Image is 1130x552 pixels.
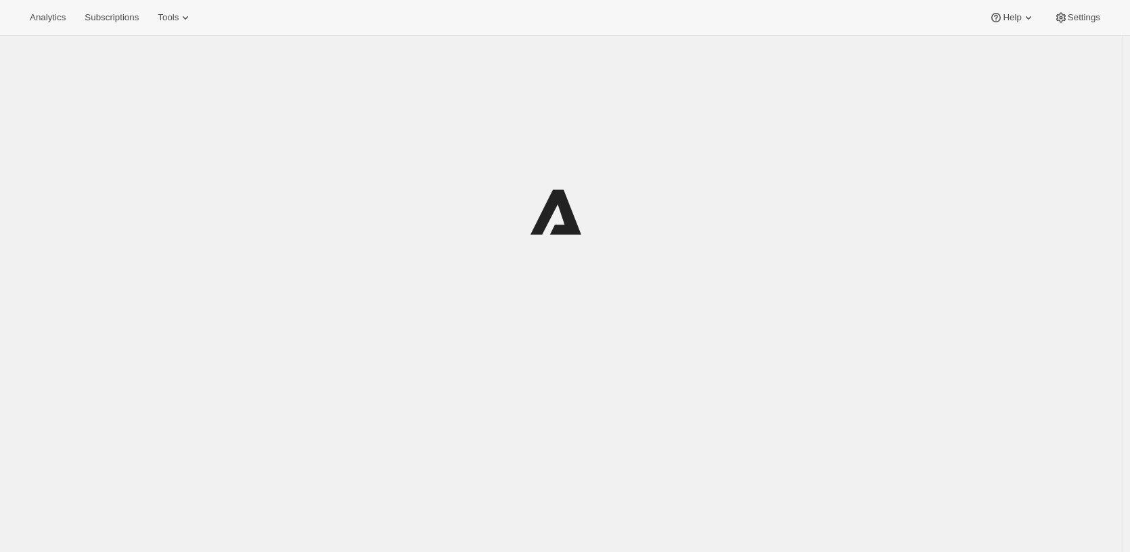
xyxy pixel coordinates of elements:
[981,8,1043,27] button: Help
[158,12,179,23] span: Tools
[22,8,74,27] button: Analytics
[85,12,139,23] span: Subscriptions
[150,8,200,27] button: Tools
[1003,12,1021,23] span: Help
[76,8,147,27] button: Subscriptions
[30,12,66,23] span: Analytics
[1068,12,1100,23] span: Settings
[1046,8,1108,27] button: Settings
